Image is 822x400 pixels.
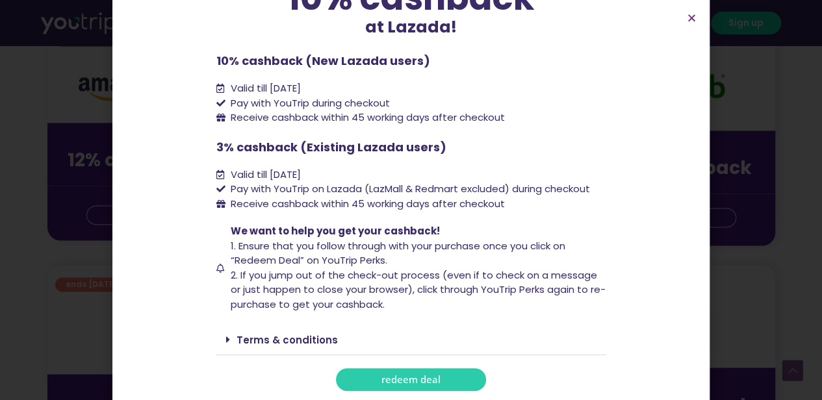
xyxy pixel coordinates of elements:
[227,197,505,212] span: Receive cashback within 45 working days after checkout
[227,168,301,182] span: Valid till [DATE]
[216,138,606,156] p: 3% cashback (Existing Lazada users)
[231,239,565,268] span: 1. Ensure that you follow through with your purchase once you click on “Redeem Deal” on YouTrip P...
[687,13,697,23] a: Close
[227,182,590,197] span: Pay with YouTrip on Lazada (LazMall & Redmart excluded) during checkout
[336,368,486,391] a: redeem deal
[381,375,441,384] span: redeem deal
[216,52,606,69] p: 10% cashback (New Lazada users)
[227,96,390,111] span: Pay with YouTrip during checkout
[231,224,440,238] span: We want to help you get your cashback!
[227,81,301,96] span: Valid till [DATE]
[237,333,338,347] a: Terms & conditions
[231,268,606,311] span: 2. If you jump out of the check-out process (even if to check on a message or just happen to clos...
[216,325,606,355] div: Terms & conditions
[227,110,505,125] span: Receive cashback within 45 working days after checkout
